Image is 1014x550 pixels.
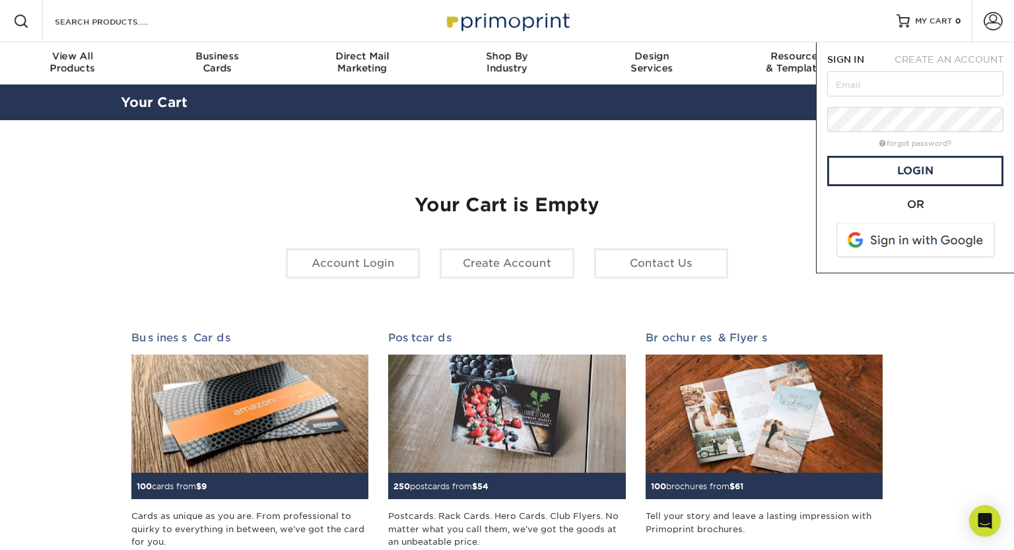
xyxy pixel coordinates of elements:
img: Postcards [388,355,625,473]
div: Industry [434,50,579,74]
span: $ [196,481,201,491]
img: Business Cards [131,355,368,473]
div: Cards as unique as you are. From professional to quirky to everything in between, we've got the c... [131,510,368,548]
a: Login [827,156,1003,186]
a: Shop ByIndustry [434,42,579,85]
small: cards from [137,481,207,491]
span: Resources [724,50,869,62]
a: Create Account [440,248,574,279]
a: BusinessCards [145,42,289,85]
input: Email [827,71,1003,96]
span: Shop By [434,50,579,62]
img: Brochures & Flyers [646,355,883,473]
small: postcards from [393,481,489,491]
span: 250 [393,481,410,491]
small: brochures from [651,481,743,491]
span: 0 [955,17,961,26]
span: 54 [477,481,489,491]
span: Design [580,50,724,62]
div: Tell your story and leave a lasting impression with Primoprint brochures. [646,510,883,548]
a: Resources& Templates [724,42,869,85]
h2: Postcards [388,331,625,344]
span: Business [145,50,289,62]
span: 100 [137,481,152,491]
div: Postcards. Rack Cards. Hero Cards. Club Flyers. No matter what you call them, we've got the goods... [388,510,625,548]
h2: Business Cards [131,331,368,344]
a: forgot password? [879,139,951,148]
a: Contact Us [594,248,728,279]
span: $ [472,481,477,491]
div: Open Intercom Messenger [969,505,1001,537]
span: 61 [735,481,743,491]
h1: Your Cart is Empty [131,194,883,217]
div: & Templates [724,50,869,74]
h2: Brochures & Flyers [646,331,883,344]
img: Primoprint [441,7,573,35]
span: 100 [651,481,666,491]
span: 9 [201,481,207,491]
div: Cards [145,50,289,74]
a: Your Cart [121,94,187,110]
div: Services [580,50,724,74]
span: $ [729,481,735,491]
a: Account Login [286,248,420,279]
span: MY CART [915,16,953,27]
span: Direct Mail [290,50,434,62]
span: CREATE AN ACCOUNT [895,54,1003,65]
a: Direct MailMarketing [290,42,434,85]
input: SEARCH PRODUCTS..... [53,13,182,29]
div: OR [827,197,1003,213]
span: SIGN IN [827,54,864,65]
div: Marketing [290,50,434,74]
a: DesignServices [580,42,724,85]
